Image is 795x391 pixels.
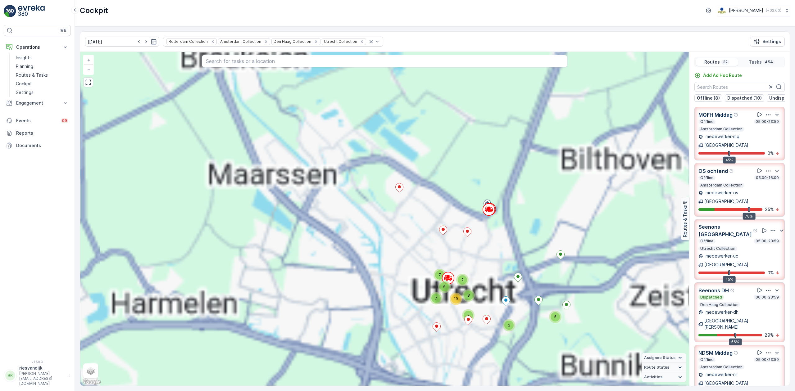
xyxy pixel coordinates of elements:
[4,127,71,139] a: Reports
[700,119,714,124] p: Offline
[750,37,785,47] button: Settings
[467,313,470,317] span: 2
[644,365,669,370] span: Route Status
[700,246,736,251] p: Utrecht Collection
[263,39,270,44] div: Remove Amsterdam Collection
[16,142,68,149] p: Documents
[704,190,738,196] p: medewerker-os
[734,350,739,355] div: Help Tooltip Icon
[644,355,675,360] span: Assignee Status
[456,274,469,286] div: 2
[450,293,462,305] div: 19
[503,319,515,331] div: 2
[438,281,451,293] div: 6
[700,295,723,300] p: Dispatched
[642,353,686,363] summary: Assignee Status
[87,57,90,63] span: +
[755,357,779,362] p: 05:00-23:59
[764,60,774,65] p: 454
[435,296,437,300] span: 7
[80,6,108,16] p: Cockpit
[167,38,209,44] div: Rotterdam Collection
[717,7,726,14] img: basis-logo_rgb2x.png
[642,372,686,382] summary: Activities
[704,262,748,268] p: [GEOGRAPHIC_DATA]
[755,239,779,244] p: 05:00-23:59
[4,365,71,386] button: RRriesvandijk[PERSON_NAME][EMAIL_ADDRESS][DOMAIN_NAME]
[16,55,32,61] p: Insights
[700,127,743,132] p: Amsterdam Collection
[723,276,736,283] div: 45%
[430,292,442,304] div: 7
[682,205,688,237] p: Routes & Tasks
[4,139,71,152] a: Documents
[704,309,738,315] p: medewerker-dh
[13,88,71,97] a: Settings
[461,277,464,282] span: 2
[725,94,764,102] button: Dispatched (10)
[4,5,16,17] img: logo
[4,97,71,109] button: Engagement
[84,364,98,378] a: Layers
[87,67,90,72] span: −
[443,284,446,289] span: 6
[698,167,728,175] p: OS ochtend
[704,371,737,378] p: medewerker-nr
[13,71,71,79] a: Routes & Tasks
[16,72,48,78] p: Routes & Tasks
[729,339,742,345] div: 56%
[700,183,743,188] p: Amsterdam Collection
[82,378,102,386] img: Google
[729,7,763,14] p: [PERSON_NAME]
[755,175,779,180] p: 05:00-16:00
[16,44,58,50] p: Operations
[462,309,475,321] div: 2
[755,295,779,300] p: 00:00-23:59
[322,38,358,44] div: Utrecht Collection
[700,365,743,370] p: Amsterdam Collection
[727,95,762,101] p: Dispatched (10)
[700,302,739,307] p: Den Haag Collection
[704,253,738,259] p: medewerker-uc
[698,349,733,357] p: NDSM Middag
[700,357,714,362] p: Offline
[765,206,774,213] p: 25 %
[729,169,734,173] div: Help Tooltip Icon
[549,311,561,323] div: 5
[508,323,510,327] span: 2
[313,39,320,44] div: Remove Den Haag Collection
[694,82,785,92] input: Search Routes
[13,79,71,88] a: Cockpit
[202,55,567,67] input: Search for tasks or a location
[84,56,93,65] a: Zoom In
[700,175,714,180] p: Offline
[767,270,774,276] p: 0 %
[218,38,262,44] div: Amsterdam Collection
[704,380,748,386] p: [GEOGRAPHIC_DATA]
[5,371,15,380] div: RR
[753,228,758,233] div: Help Tooltip Icon
[434,269,446,281] div: 7
[755,119,779,124] p: 05:00-23:59
[4,115,71,127] a: Events99
[704,59,720,65] p: Routes
[697,95,720,101] p: Offline (8)
[84,65,93,74] a: Zoom Out
[554,314,556,319] span: 5
[16,81,32,87] p: Cockpit
[700,239,714,244] p: Offline
[717,5,790,16] button: [PERSON_NAME](+02:00)
[704,133,739,140] p: medewerker-mq
[4,41,71,53] button: Operations
[694,72,742,79] a: Add Ad Hoc Route
[85,37,159,47] input: dd/mm/yyyy
[13,53,71,62] a: Insights
[703,72,742,79] p: Add Ad Hoc Route
[209,39,216,44] div: Remove Rotterdam Collection
[16,100,58,106] p: Engagement
[19,365,65,371] p: riesvandijk
[694,94,722,102] button: Offline (8)
[698,111,733,119] p: MQFH Middag
[704,198,748,204] p: [GEOGRAPHIC_DATA]
[734,112,739,117] div: Help Tooltip Icon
